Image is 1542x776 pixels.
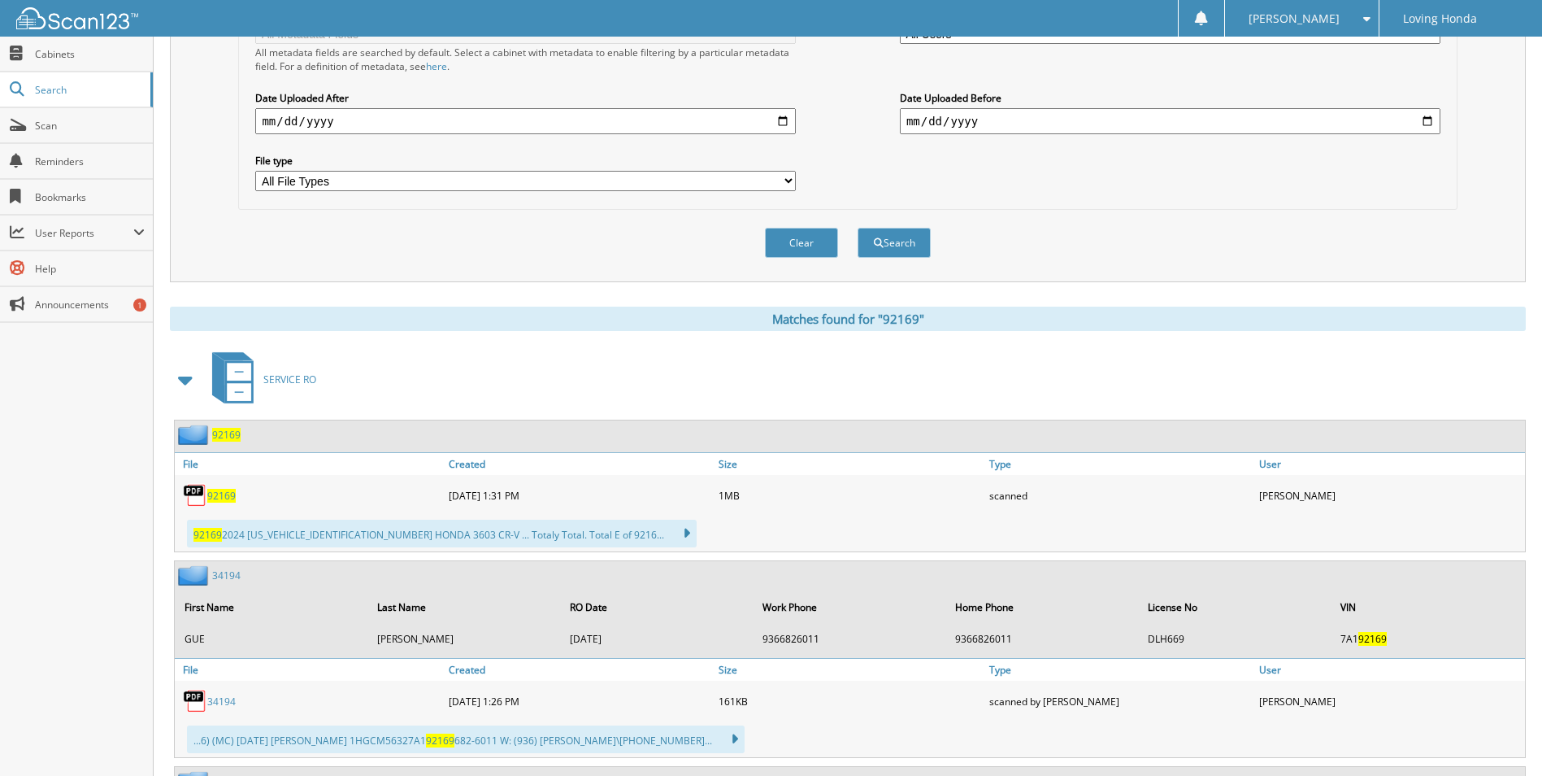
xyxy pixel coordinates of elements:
[175,453,445,475] a: File
[35,262,145,276] span: Help
[858,228,931,258] button: Search
[175,659,445,681] a: File
[369,626,560,652] td: [PERSON_NAME]
[207,489,236,503] a: 92169
[35,155,145,168] span: Reminders
[445,453,715,475] a: Created
[445,659,715,681] a: Created
[170,307,1526,331] div: Matches found for "92169"
[1332,626,1523,652] td: 7A1
[35,190,145,204] span: Bookmarks
[1403,14,1477,24] span: Loving Honda
[1140,626,1331,652] td: DLH669
[445,685,715,717] div: [DATE] 1:26 PM
[754,626,945,652] td: 9366826011
[133,299,146,312] div: 1
[255,108,796,134] input: start
[176,626,367,652] td: GUE
[212,569,241,582] a: 34194
[263,373,316,386] span: SERVICE RO
[35,226,133,240] span: User Reports
[985,479,1255,512] div: scanned
[1255,659,1525,681] a: User
[1255,453,1525,475] a: User
[212,428,241,442] a: 92169
[562,591,753,624] th: RO Date
[183,483,207,508] img: PDF.png
[255,91,796,105] label: Date Uploaded After
[207,695,236,708] a: 34194
[176,591,367,624] th: First Name
[35,47,145,61] span: Cabinets
[16,7,138,29] img: scan123-logo-white.svg
[947,626,1138,652] td: 9366826011
[255,154,796,168] label: File type
[426,734,454,748] span: 92169
[187,520,697,547] div: 2024 [US_VEHICLE_IDENTIFICATION_NUMBER] HONDA 3603 CR-V ... Totaly Total. Total E of 9216...
[900,108,1440,134] input: end
[900,91,1440,105] label: Date Uploaded Before
[255,46,796,73] div: All metadata fields are searched by default. Select a cabinet with metadata to enable filtering b...
[35,119,145,133] span: Scan
[187,726,745,753] div: ...6) (MC) [DATE] [PERSON_NAME] 1HGCM56327A1 682-6011 W: (936) [PERSON_NAME]\[PHONE_NUMBER]...
[715,479,984,512] div: 1MB
[178,425,212,445] img: folder2.png
[178,565,212,586] img: folder2.png
[1255,685,1525,717] div: [PERSON_NAME]
[1358,632,1387,646] span: 92169
[1249,14,1340,24] span: [PERSON_NAME]
[562,626,753,652] td: [DATE]
[193,528,222,542] span: 92169
[35,83,142,97] span: Search
[1255,479,1525,512] div: [PERSON_NAME]
[754,591,945,624] th: Work Phone
[985,453,1255,475] a: Type
[445,479,715,512] div: [DATE] 1:31 PM
[35,298,145,312] span: Announcements
[369,591,560,624] th: Last Name
[985,659,1255,681] a: Type
[183,689,207,713] img: PDF.png
[1332,591,1523,624] th: VIN
[202,347,316,412] a: SERVICE RO
[715,659,984,681] a: Size
[985,685,1255,717] div: scanned by [PERSON_NAME]
[947,591,1138,624] th: Home Phone
[1140,591,1331,624] th: License No
[715,453,984,475] a: Size
[715,685,984,717] div: 161KB
[426,59,447,73] a: here
[765,228,838,258] button: Clear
